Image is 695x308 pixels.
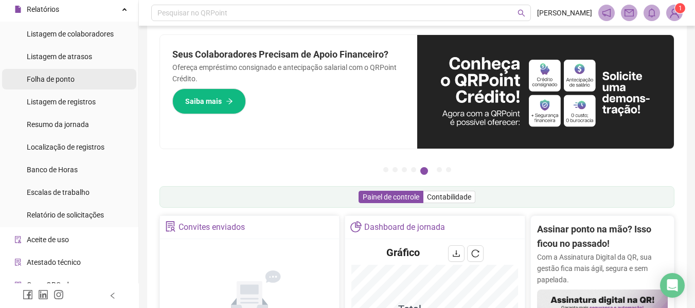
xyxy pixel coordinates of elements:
span: Listagem de atrasos [27,52,92,61]
span: Banco de Horas [27,166,78,174]
button: 4 [411,167,416,172]
img: banner%2F11e687cd-1386-4cbd-b13b-7bd81425532d.png [417,35,674,149]
button: 1 [383,167,388,172]
h4: Gráfico [386,245,420,260]
span: Localização de registros [27,143,104,151]
span: Atestado técnico [27,258,81,266]
span: arrow-right [226,98,233,105]
span: Listagem de colaboradores [27,30,114,38]
span: Saiba mais [185,96,222,107]
span: solution [14,259,22,266]
span: file [14,6,22,13]
span: reload [471,249,479,258]
span: Resumo da jornada [27,120,89,129]
button: Saiba mais [172,88,246,114]
span: Folha de ponto [27,75,75,83]
span: left [109,292,116,299]
span: Contabilidade [427,193,471,201]
img: 95242 [667,5,682,21]
button: 2 [393,167,398,172]
span: Escalas de trabalho [27,188,90,196]
span: audit [14,236,22,243]
span: Relatórios [27,5,59,13]
h2: Seus Colaboradores Precisam de Apoio Financeiro? [172,47,405,62]
span: mail [625,8,634,17]
span: facebook [23,289,33,300]
button: 5 [420,167,428,175]
button: 6 [437,167,442,172]
span: instagram [54,289,64,300]
span: Painel de controle [363,193,419,201]
sup: Atualize o seu contato no menu Meus Dados [675,3,685,13]
span: [PERSON_NAME] [537,7,592,19]
span: linkedin [38,289,48,300]
span: Aceite de uso [27,235,69,244]
span: notification [602,8,611,17]
button: 3 [402,167,407,172]
span: qrcode [14,281,22,288]
span: Gerar QRCode [27,281,73,289]
span: pie-chart [350,221,361,232]
span: Relatório de solicitações [27,211,104,219]
div: Convites enviados [179,219,245,236]
div: Dashboard de jornada [364,219,445,236]
span: Listagem de registros [27,98,96,106]
span: download [452,249,460,258]
span: solution [165,221,176,232]
p: Ofereça empréstimo consignado e antecipação salarial com o QRPoint Crédito. [172,62,405,84]
h2: Assinar ponto na mão? Isso ficou no passado! [537,222,668,251]
div: Open Intercom Messenger [660,273,685,298]
p: Com a Assinatura Digital da QR, sua gestão fica mais ágil, segura e sem papelada. [537,251,668,285]
span: search [518,9,525,17]
span: bell [647,8,656,17]
span: 1 [679,5,682,12]
button: 7 [446,167,451,172]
